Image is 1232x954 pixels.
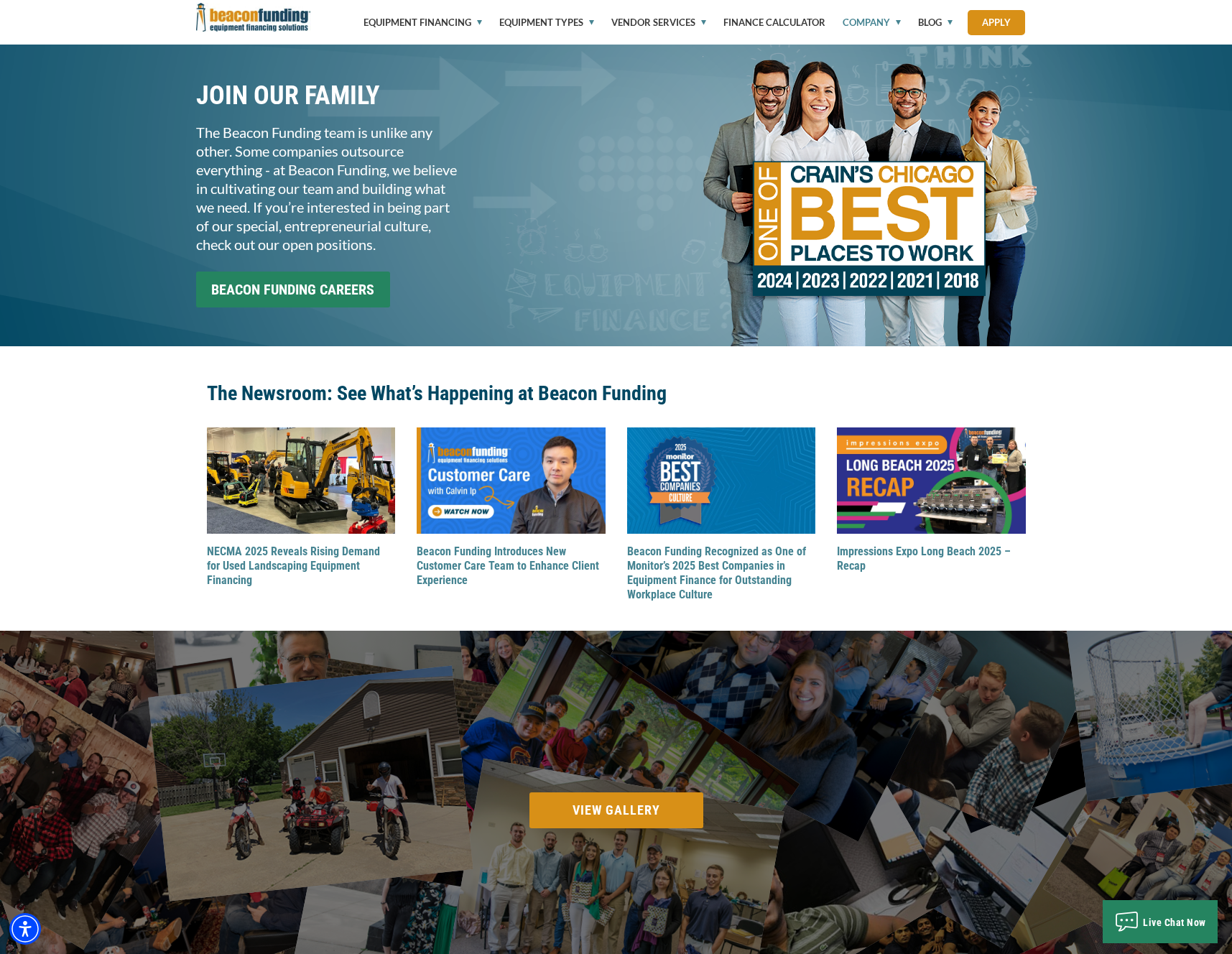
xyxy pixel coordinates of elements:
[196,86,458,105] p: JOIN OUR FAMILY
[9,913,41,945] div: Accessibility Menu
[627,427,816,534] img: Beacon Funding Recognized as One of Monitor’s 2025 Best Companies in Equipment Finance for Outsta...
[417,427,606,534] img: Beacon Funding Introduces New Customer Care Team to Enhance Client Experience
[837,545,1011,573] a: Impressions Expo Long Beach 2025 – Recap
[207,427,396,534] img: NECMA 2025 Reveals Rising Demand for Used Landscaping Equipment Financing
[196,11,311,22] a: Beacon Funding Corporation
[196,272,390,307] input: BEACON FUNDING CAREERS
[627,545,806,601] a: Beacon Funding Recognized as One of Monitor’s 2025 Best Companies in Equipment Finance for Outsta...
[207,545,380,587] a: NECMA 2025 Reveals Rising Demand for Used Landscaping Equipment Financing
[968,10,1025,35] a: Apply
[417,545,599,587] a: Beacon Funding Introduces New Customer Care Team to Enhance Client Experience
[196,3,311,32] img: Beacon Funding Corporation
[207,381,1026,406] a: The Newsroom: See What’s Happening at Beacon Funding
[837,427,1026,534] img: Impressions Expo Long Beach 2025 – Recap
[1103,900,1218,943] button: Live Chat Now
[1143,917,1206,928] span: Live Chat Now
[196,123,458,254] p: The Beacon Funding team is unlike any other. Some companies outsource everything - at Beacon Fund...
